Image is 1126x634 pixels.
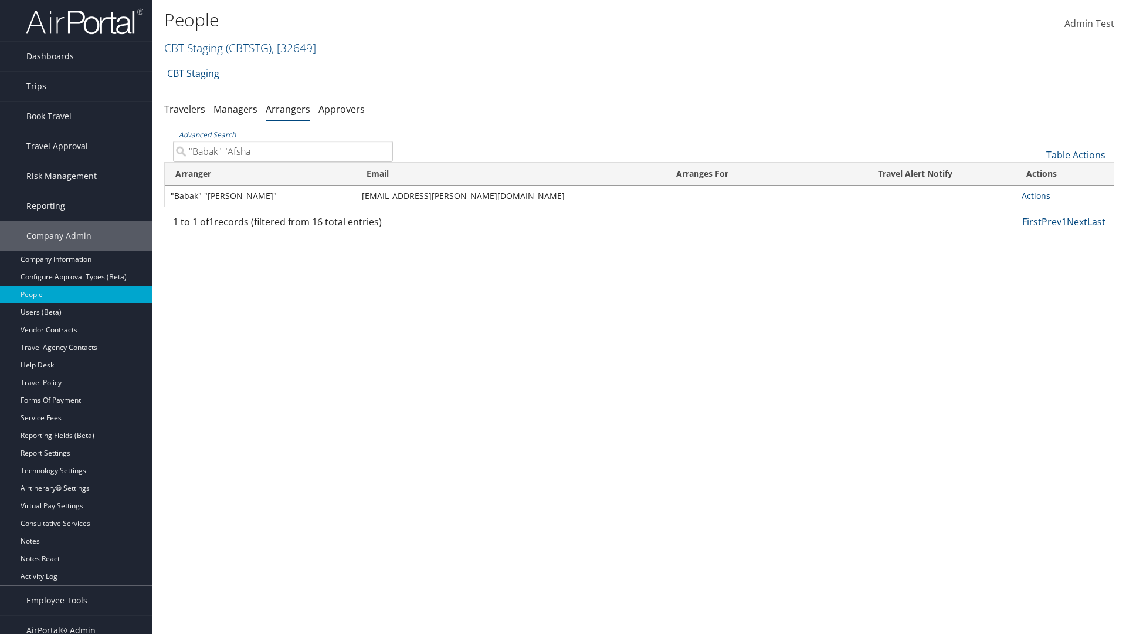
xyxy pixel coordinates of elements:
[1067,215,1087,228] a: Next
[26,42,74,71] span: Dashboards
[1064,6,1114,42] a: Admin Test
[164,40,316,56] a: CBT Staging
[164,103,205,116] a: Travelers
[26,586,87,615] span: Employee Tools
[26,8,143,35] img: airportal-logo.png
[1061,215,1067,228] a: 1
[173,141,393,162] input: Advanced Search
[1046,149,1105,161] a: Table Actions
[209,215,214,228] span: 1
[164,8,798,32] h1: People
[213,103,257,116] a: Managers
[1087,215,1105,228] a: Last
[266,103,310,116] a: Arrangers
[165,186,356,207] td: "Babak" "[PERSON_NAME]"
[26,191,65,221] span: Reporting
[666,163,814,186] th: Arranges For: activate to sort column ascending
[26,161,97,191] span: Risk Management
[26,221,91,251] span: Company Admin
[26,72,46,101] span: Trips
[318,103,365,116] a: Approvers
[356,186,666,207] td: [EMAIL_ADDRESS][PERSON_NAME][DOMAIN_NAME]
[26,131,88,161] span: Travel Approval
[1022,190,1050,201] a: Actions
[26,102,72,131] span: Book Travel
[167,62,219,85] a: CBT Staging
[1016,163,1114,186] th: Actions
[165,163,356,186] th: Arranger: activate to sort column descending
[226,40,272,56] span: ( CBTSTG )
[1042,215,1061,228] a: Prev
[173,215,393,235] div: 1 to 1 of records (filtered from 16 total entries)
[1022,215,1042,228] a: First
[815,163,1016,186] th: Travel Alert Notify: activate to sort column ascending
[356,163,666,186] th: Email: activate to sort column ascending
[272,40,316,56] span: , [ 32649 ]
[1064,17,1114,30] span: Admin Test
[179,130,236,140] a: Advanced Search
